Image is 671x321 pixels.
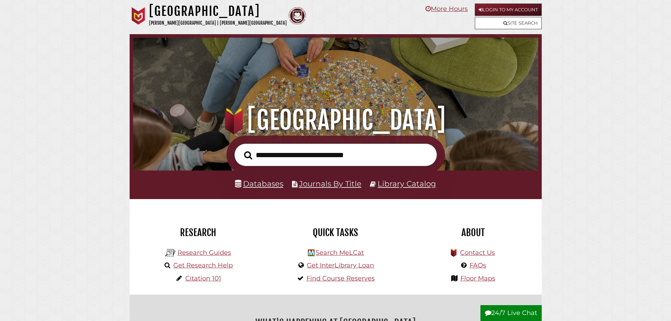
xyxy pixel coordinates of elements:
a: Site Search [475,17,542,29]
a: Floor Maps [460,274,495,282]
i: Search [244,151,252,160]
img: Calvin University [130,7,147,25]
button: Search [241,149,256,162]
a: Citation 101 [185,274,221,282]
h1: [GEOGRAPHIC_DATA] [149,4,287,19]
a: Get InterLibrary Loan [307,261,374,269]
a: Find Course Reserves [306,274,375,282]
a: Get Research Help [173,261,233,269]
a: Login to My Account [475,4,542,16]
a: Journals By Title [299,179,361,188]
img: Hekman Library Logo [308,249,315,256]
a: Search MeLCat [316,249,364,257]
img: Calvin Theological Seminary [288,7,306,25]
a: More Hours [425,5,468,13]
h2: Quick Tasks [272,227,399,239]
h2: Research [135,227,262,239]
a: Databases [235,179,283,188]
h1: [GEOGRAPHIC_DATA] [143,105,528,136]
a: Library Catalog [378,179,436,188]
a: FAQs [470,261,486,269]
p: [PERSON_NAME][GEOGRAPHIC_DATA] | [PERSON_NAME][GEOGRAPHIC_DATA] [149,19,287,27]
img: Hekman Library Logo [165,248,176,258]
h2: About [410,227,536,239]
a: Research Guides [178,249,231,257]
a: Contact Us [460,249,495,257]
